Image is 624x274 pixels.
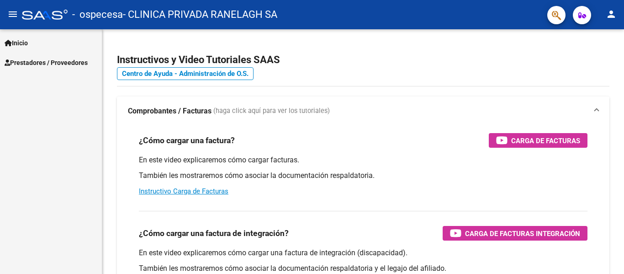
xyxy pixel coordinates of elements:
p: En este video explicaremos cómo cargar una factura de integración (discapacidad). [139,248,587,258]
button: Carga de Facturas Integración [443,226,587,241]
h3: ¿Cómo cargar una factura de integración? [139,227,289,240]
span: - ospecesa [72,5,123,25]
a: Instructivo Carga de Facturas [139,187,228,195]
mat-expansion-panel-header: Comprobantes / Facturas (haga click aquí para ver los tutoriales) [117,97,609,126]
iframe: Intercom live chat [593,243,615,265]
span: Prestadores / Proveedores [5,58,88,68]
p: También les mostraremos cómo asociar la documentación respaldatoria. [139,171,587,181]
a: Centro de Ayuda - Administración de O.S. [117,67,254,80]
p: En este video explicaremos cómo cargar facturas. [139,155,587,165]
span: Inicio [5,38,28,48]
span: Carga de Facturas Integración [465,228,580,239]
button: Carga de Facturas [489,133,587,148]
p: También les mostraremos cómo asociar la documentación respaldatoria y el legajo del afiliado. [139,263,587,274]
h3: ¿Cómo cargar una factura? [139,134,235,147]
mat-icon: menu [7,9,18,20]
strong: Comprobantes / Facturas [128,106,212,116]
span: - CLINICA PRIVADA RANELAGH SA [123,5,277,25]
mat-icon: person [606,9,617,20]
span: Carga de Facturas [511,135,580,146]
span: (haga click aquí para ver los tutoriales) [213,106,330,116]
h2: Instructivos y Video Tutoriales SAAS [117,51,609,69]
